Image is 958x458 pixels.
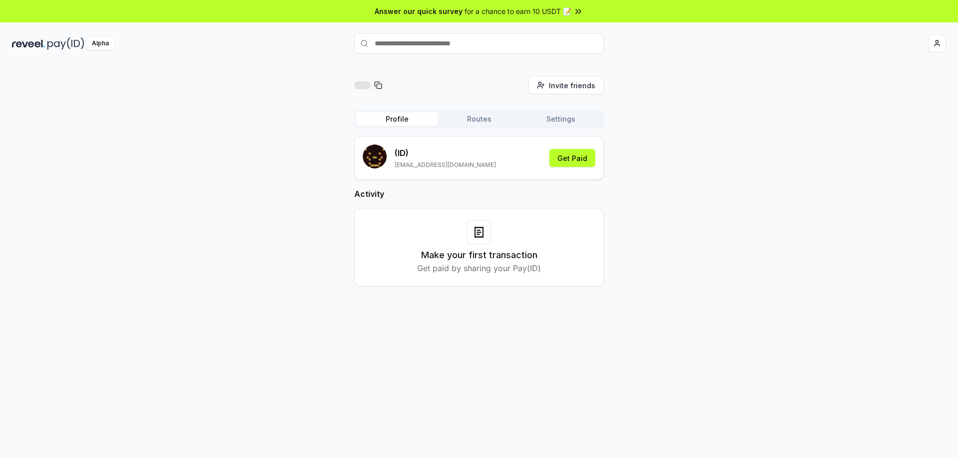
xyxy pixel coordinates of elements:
[417,262,541,274] p: Get paid by sharing your Pay(ID)
[375,6,463,16] span: Answer our quick survey
[47,37,84,50] img: pay_id
[438,112,520,126] button: Routes
[520,112,602,126] button: Settings
[421,248,537,262] h3: Make your first transaction
[549,80,595,91] span: Invite friends
[528,76,604,94] button: Invite friends
[395,161,496,169] p: [EMAIL_ADDRESS][DOMAIN_NAME]
[86,37,114,50] div: Alpha
[395,147,496,159] p: (ID)
[465,6,571,16] span: for a chance to earn 10 USDT 📝
[356,112,438,126] button: Profile
[12,37,45,50] img: reveel_dark
[549,149,595,167] button: Get Paid
[354,188,604,200] h2: Activity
